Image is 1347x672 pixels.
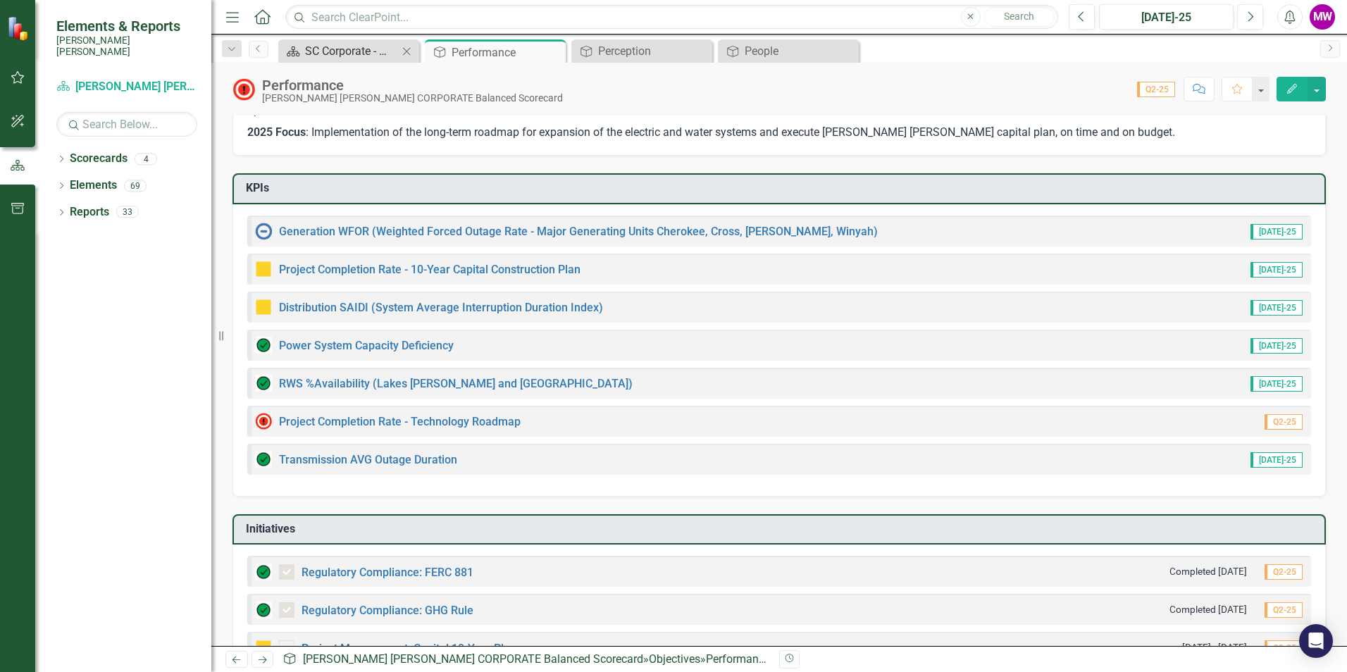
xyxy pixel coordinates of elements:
a: Perception [575,42,709,60]
span: Search [1004,11,1034,22]
span: Q2-25 [1265,640,1303,656]
div: 33 [116,206,139,218]
a: Objectives [649,652,700,666]
input: Search Below... [56,112,197,137]
a: SC Corporate - Welcome to ClearPoint [282,42,398,60]
span: [DATE]-25 [1250,262,1303,278]
a: [PERSON_NAME] [PERSON_NAME] CORPORATE Balanced Scorecard [303,652,643,666]
a: Scorecards [70,151,128,167]
span: [DATE]-25 [1250,376,1303,392]
h3: KPIs [246,182,1317,194]
input: Search ClearPoint... [285,5,1058,30]
a: Power System Capacity Deficiency [279,339,454,352]
div: Performance [452,44,562,61]
img: Caution [255,261,272,278]
p: : Implementation of the long-term roadmap for expansion of the electric and water systems and exe... [247,122,1311,141]
div: 4 [135,153,157,165]
img: On Target [255,337,272,354]
div: Performance [706,652,770,666]
img: On Target [255,451,272,468]
img: ClearPoint Strategy [7,16,32,41]
img: On Target [255,602,272,618]
a: [PERSON_NAME] [PERSON_NAME] CORPORATE Balanced Scorecard [56,79,197,95]
img: On Target [255,564,272,580]
button: [DATE]-25 [1099,4,1234,30]
span: Q2-25 [1265,564,1303,580]
a: Project Completion Rate - Technology Roadmap [279,415,521,428]
img: Caution [255,299,272,316]
div: [PERSON_NAME] [PERSON_NAME] CORPORATE Balanced Scorecard [262,93,563,104]
a: People [721,42,855,60]
img: Caution [255,640,272,657]
a: Reports [70,204,109,220]
span: Q2-25 [1265,602,1303,618]
small: Completed [DATE] [1169,603,1247,616]
span: Q2-25 [1265,414,1303,430]
a: Elements [70,178,117,194]
a: Regulatory Compliance: GHG Rule [302,604,473,617]
button: MW [1310,4,1335,30]
a: Generation WFOR (Weighted Forced Outage Rate - Major Generating Units Cherokee, Cross, [PERSON_NA... [279,225,878,238]
div: Perception [598,42,709,60]
div: People [745,42,855,60]
div: Performance [262,77,563,93]
strong: 2025 Focus [247,125,306,139]
div: SC Corporate - Welcome to ClearPoint [305,42,398,60]
img: High Alert [232,78,255,101]
a: Transmission AVG Outage Duration [279,453,457,466]
span: [DATE]-25 [1250,300,1303,316]
small: Completed [DATE] [1169,565,1247,578]
small: [DATE] - [DATE] [1182,641,1247,654]
small: [PERSON_NAME] [PERSON_NAME] [56,35,197,58]
img: No Information [255,223,272,239]
div: » » [283,652,769,668]
a: Project Completion Rate - 10-Year Capital Construction Plan [279,263,581,276]
div: 69 [124,180,147,192]
span: [DATE]-25 [1250,452,1303,468]
span: [DATE]-25 [1250,224,1303,239]
div: Open Intercom Messenger [1299,624,1333,658]
span: Q2-25 [1137,82,1175,97]
span: [DATE]-25 [1250,338,1303,354]
a: Distribution SAIDI (System Average Interruption Duration Index) [279,301,603,314]
img: On Target [255,375,272,392]
div: [DATE]-25 [1104,9,1229,26]
img: Not Meeting Target [255,413,272,430]
h3: Initiatives [246,523,1317,535]
a: Regulatory Compliance: FERC 881 [302,566,473,579]
span: Elements & Reports [56,18,197,35]
a: RWS %Availability (Lakes [PERSON_NAME] and [GEOGRAPHIC_DATA]) [279,377,633,390]
button: Search [984,7,1055,27]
